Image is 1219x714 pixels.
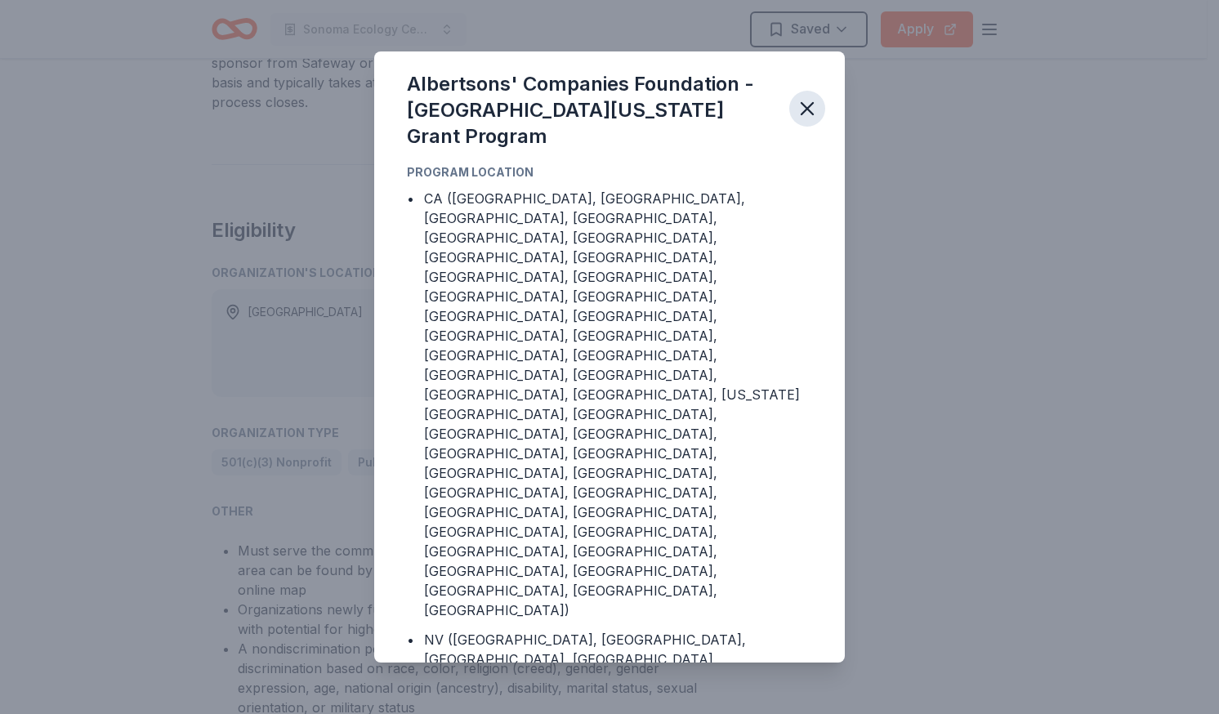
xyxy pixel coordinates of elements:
[424,189,812,620] div: CA ([GEOGRAPHIC_DATA], [GEOGRAPHIC_DATA], [GEOGRAPHIC_DATA], [GEOGRAPHIC_DATA], [GEOGRAPHIC_DATA]...
[407,630,414,649] div: •
[407,71,776,149] div: Albertsons' Companies Foundation - [GEOGRAPHIC_DATA][US_STATE] Grant Program
[407,189,414,208] div: •
[407,163,812,182] div: Program Location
